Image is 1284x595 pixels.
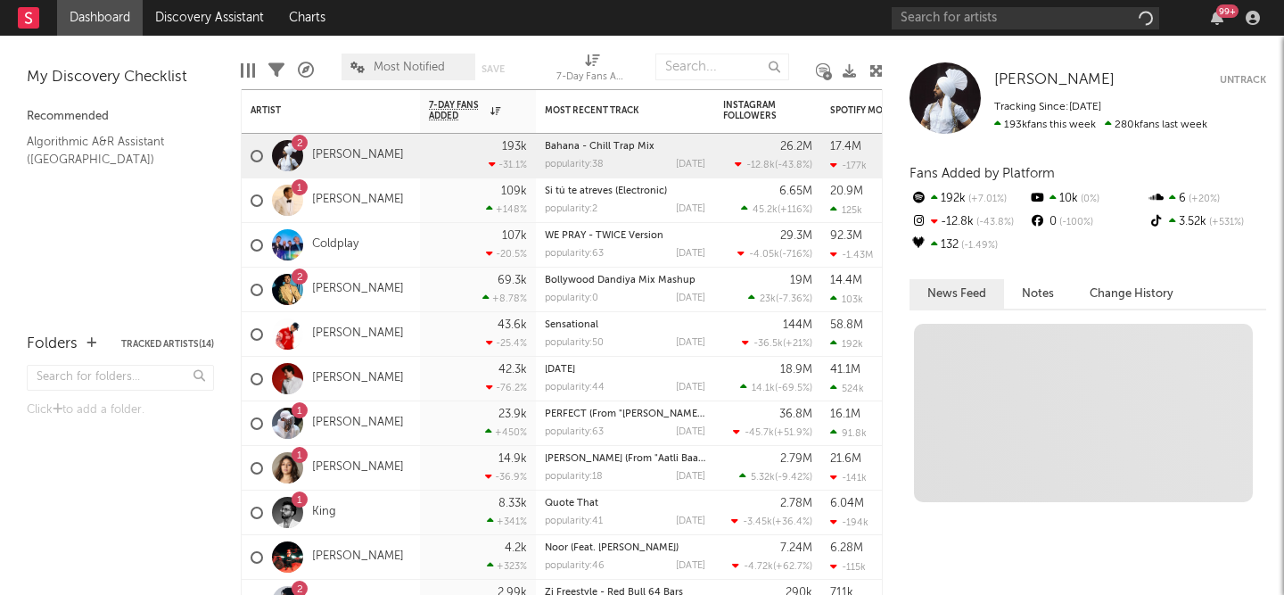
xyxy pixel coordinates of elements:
[312,237,358,252] a: Coldplay
[545,160,604,169] div: popularity: 38
[974,218,1014,227] span: -43.8 %
[676,427,705,437] div: [DATE]
[1211,11,1223,25] button: 99+
[502,230,527,242] div: 107k
[676,338,705,348] div: [DATE]
[676,204,705,214] div: [DATE]
[740,382,812,393] div: ( )
[830,204,862,216] div: 125k
[830,105,964,116] div: Spotify Monthly Listeners
[498,409,527,420] div: 23.9k
[1028,211,1147,234] div: 0
[959,241,998,251] span: -1.49 %
[1186,194,1220,204] span: +20 %
[783,319,812,331] div: 144M
[312,282,404,297] a: [PERSON_NAME]
[760,294,776,304] span: 23k
[741,203,812,215] div: ( )
[830,409,860,420] div: 16.1M
[556,45,628,96] div: 7-Day Fans Added (7-Day Fans Added)
[545,454,919,464] a: [PERSON_NAME] (From "Aatli Baatmi Futlii") (Original Motion Picture Soundtrack)
[545,427,604,437] div: popularity: 63
[778,161,810,170] span: -43.8 %
[1148,211,1266,234] div: 3.52k
[778,294,810,304] span: -7.36 %
[545,249,604,259] div: popularity: 63
[545,320,705,330] div: Sensational
[545,231,663,241] a: WE PRAY - TWICE Version
[780,542,812,554] div: 7.24M
[545,516,603,526] div: popularity: 41
[312,416,404,431] a: [PERSON_NAME]
[676,472,705,482] div: [DATE]
[830,453,861,465] div: 21.6M
[545,105,679,116] div: Most Recent Track
[676,293,705,303] div: [DATE]
[966,194,1007,204] span: +7.01 %
[777,428,810,438] span: +51.9 %
[27,132,196,169] a: Algorithmic A&R Assistant ([GEOGRAPHIC_DATA])
[830,275,862,286] div: 14.4M
[545,186,667,196] a: Si tú te atreves (Electronic)
[775,517,810,527] span: +36.4 %
[1004,279,1072,309] button: Notes
[545,472,603,482] div: popularity: 18
[994,120,1207,130] span: 280k fans last week
[312,371,404,386] a: [PERSON_NAME]
[830,383,864,394] div: 524k
[486,382,527,393] div: -76.2 %
[482,293,527,304] div: +8.78 %
[312,326,404,342] a: [PERSON_NAME]
[268,45,284,96] div: Filters
[498,498,527,509] div: 8.33k
[782,250,810,260] span: -716 %
[731,516,812,527] div: ( )
[830,160,867,171] div: -177k
[753,339,783,349] span: -36.5k
[1072,279,1191,309] button: Change History
[830,319,863,331] div: 58.8M
[786,339,810,349] span: +21 %
[745,428,774,438] span: -45.7k
[485,426,527,438] div: +450 %
[676,516,705,526] div: [DATE]
[501,186,527,197] div: 109k
[830,293,863,305] div: 103k
[312,505,336,520] a: King
[312,148,404,163] a: [PERSON_NAME]
[545,365,705,375] div: December 25th
[545,338,604,348] div: popularity: 50
[545,276,695,285] a: Bollywood Dandiya Mix Mashup
[429,100,486,121] span: 7-Day Fans Added
[545,365,575,375] a: [DATE]
[778,473,810,483] span: -9.42 %
[312,193,404,208] a: [PERSON_NAME]
[1148,187,1266,211] div: 6
[545,142,654,152] a: Bahana - Chill Trap Mix
[487,560,527,572] div: +323 %
[545,204,597,214] div: popularity: 2
[498,453,527,465] div: 14.9k
[748,293,812,304] div: ( )
[545,320,598,330] a: Sensational
[776,562,810,572] span: +62.7 %
[723,100,786,121] div: Instagram Followers
[739,471,812,483] div: ( )
[994,120,1096,130] span: 193k fans this week
[298,45,314,96] div: A&R Pipeline
[1206,218,1244,227] span: +531 %
[790,275,812,286] div: 19M
[733,426,812,438] div: ( )
[486,337,527,349] div: -25.4 %
[1057,218,1093,227] span: -100 %
[121,340,214,349] button: Tracked Artists(14)
[545,231,705,241] div: WE PRAY - TWICE Version
[746,161,775,170] span: -12.8k
[909,234,1028,257] div: 132
[545,142,705,152] div: Bahana - Chill Trap Mix
[27,334,78,355] div: Folders
[485,471,527,483] div: -36.9 %
[732,560,812,572] div: ( )
[779,409,812,420] div: 36.8M
[830,186,863,197] div: 20.9M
